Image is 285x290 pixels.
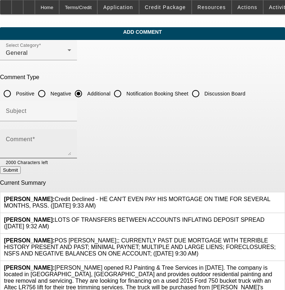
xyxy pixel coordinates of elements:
b: [PERSON_NAME]: [4,265,55,271]
span: Credit Package [145,4,186,10]
b: [PERSON_NAME]: [4,196,55,202]
label: Negative [49,90,71,97]
mat-hint: 2000 Characters left [6,158,48,166]
span: General [6,50,28,56]
mat-label: Comment [6,136,32,142]
span: LOTS OF TRANSFERS BETWEEN ACCOUNTS INFLATING DEPOSIT SPREAD ([DATE] 9:32 AM) [4,217,264,229]
button: Resources [192,0,231,14]
span: Add Comment [5,29,280,35]
b: [PERSON_NAME]: [4,237,55,244]
label: Notification Booking Sheet [125,90,188,97]
label: Positive [15,90,34,97]
span: POS [PERSON_NAME];; CURRENTLY PAST DUE MORTGAGE WITH TERRIBLE HISTORY PRESENT AND PAST; MINIMAL P... [4,237,276,257]
span: Credit Declined - HE CAN'T EVEN PAY HIS MORTGAGE ON TIME FOR SEVERAL MONTHS, PASS. ([DATE] 9:33 AM) [4,196,270,209]
button: Credit Package [139,0,191,14]
span: Actions [237,4,257,10]
span: Application [103,4,133,10]
button: Application [98,0,138,14]
span: Resources [198,4,226,10]
mat-label: Select Category [6,43,39,48]
b: [PERSON_NAME]: [4,217,55,223]
label: Additional [86,90,110,97]
mat-label: Subject [6,108,27,114]
button: Actions [232,0,263,14]
label: Discussion Board [203,90,245,97]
